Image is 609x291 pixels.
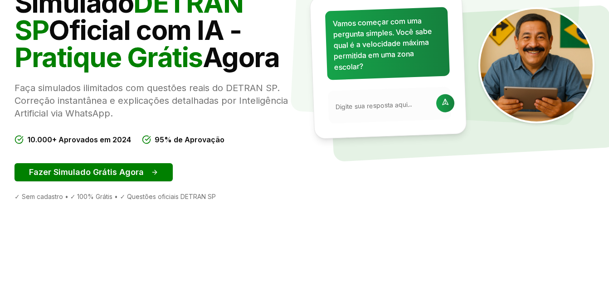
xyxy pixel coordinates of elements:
span: 10.000+ Aprovados em 2024 [27,134,131,145]
input: Digite sua resposta aqui... [335,99,431,112]
div: ✓ Sem cadastro • ✓ 100% Grátis • ✓ Questões oficiais DETRAN SP [15,192,297,201]
p: Vamos começar com uma pergunta simples. Você sabe qual é a velocidade máxima permitida em uma zon... [332,15,442,73]
button: Fazer Simulado Grátis Agora [15,163,173,181]
span: Pratique Grátis [15,41,203,73]
p: Faça simulados ilimitados com questões reais do DETRAN SP. Correção instantânea e explicações det... [15,82,297,120]
span: 95% de Aprovação [155,134,224,145]
img: Tio Trânsito [478,7,594,123]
